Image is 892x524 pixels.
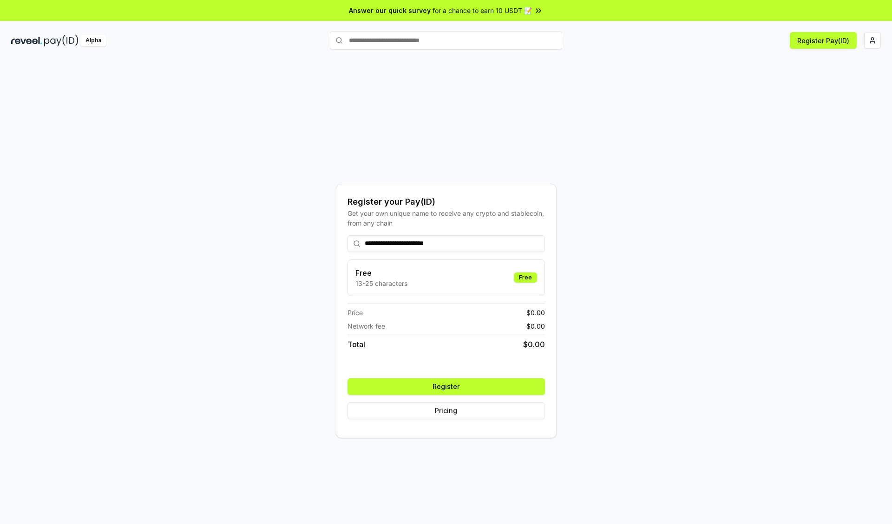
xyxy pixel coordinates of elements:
[348,195,545,208] div: Register your Pay(ID)
[355,267,407,278] h3: Free
[11,35,42,46] img: reveel_dark
[355,278,407,288] p: 13-25 characters
[433,6,532,15] span: for a chance to earn 10 USDT 📝
[514,272,537,283] div: Free
[523,339,545,350] span: $ 0.00
[790,32,857,49] button: Register Pay(ID)
[348,378,545,395] button: Register
[348,339,365,350] span: Total
[348,402,545,419] button: Pricing
[80,35,106,46] div: Alpha
[526,308,545,317] span: $ 0.00
[44,35,79,46] img: pay_id
[526,321,545,331] span: $ 0.00
[348,308,363,317] span: Price
[348,208,545,228] div: Get your own unique name to receive any crypto and stablecoin, from any chain
[349,6,431,15] span: Answer our quick survey
[348,321,385,331] span: Network fee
